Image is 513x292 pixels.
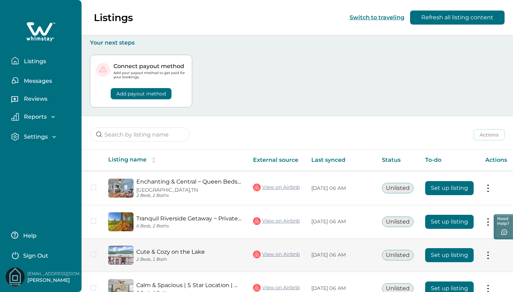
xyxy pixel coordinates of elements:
button: Unlisted [382,183,414,193]
a: Enchanting & Central ~ Queen Beds ~ Deck ~ [PERSON_NAME] [136,178,242,185]
a: Calm & Spacious | 5 Star Location | Queen Beds [136,282,242,288]
button: Actions [474,129,505,140]
button: Listings [11,54,76,68]
button: Settings [11,133,76,141]
img: propertyImage_Cute & Cozy on the Lake [108,246,134,265]
p: Add your payout method to get paid for your bookings. [113,71,186,79]
p: Sign Out [23,252,48,259]
th: Last synced [306,150,376,171]
p: Settings [22,133,48,140]
input: Search by listing name [90,127,190,141]
th: Actions [480,150,513,171]
p: Help [21,232,37,239]
th: Listing name [103,150,247,171]
p: 2 Beds, 2 Baths [136,193,242,198]
p: Listings [22,58,46,65]
p: Listings [94,12,133,24]
button: Messages [11,73,76,87]
button: Unlisted [382,217,414,227]
p: Reviews [22,95,47,102]
p: [PERSON_NAME] [27,277,84,284]
button: Set up listing [425,248,474,262]
button: Set up listing [425,215,474,229]
button: Reviews [11,93,76,107]
p: Messages [22,78,52,85]
p: Reports [22,113,47,120]
p: Connect payout method [113,63,186,70]
p: [DATE] 06 AM [311,285,371,292]
p: [DATE] 06 AM [311,218,371,225]
p: [EMAIL_ADDRESS][DOMAIN_NAME] [27,270,84,277]
th: To-do [420,150,480,171]
a: View on Airbnb [253,250,300,259]
button: Unlisted [382,250,414,260]
a: Cute & Cozy on the Lake [136,248,242,255]
img: propertyImage_Tranquil Riverside Getaway ~ Private Dock ~ Porch [108,212,134,231]
button: Reports [11,113,76,121]
p: Your next steps [90,39,505,46]
p: [DATE] 06 AM [311,252,371,259]
a: View on Airbnb [253,183,300,192]
a: View on Airbnb [253,217,300,226]
button: Refresh all listing content [410,11,505,25]
th: Status [376,150,420,171]
button: Help [11,228,73,242]
button: Add payout method [111,88,171,99]
button: sorting [147,157,161,164]
th: External source [247,150,306,171]
p: [GEOGRAPHIC_DATA], TN [136,187,242,193]
img: Whimstay Host [6,267,25,286]
button: Set up listing [425,181,474,195]
a: Tranquil Riverside Getaway ~ Private Dock ~ Porch [136,215,242,222]
p: 2 Beds, 1 Bath [136,257,242,262]
p: 6 Beds, 2 Baths [136,224,242,229]
img: propertyImage_Enchanting & Central ~ Queen Beds ~ Deck ~ Parkin [108,179,134,198]
button: Switch to traveling [350,14,404,21]
p: [DATE] 06 AM [311,185,371,192]
button: Sign Out [11,248,73,262]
